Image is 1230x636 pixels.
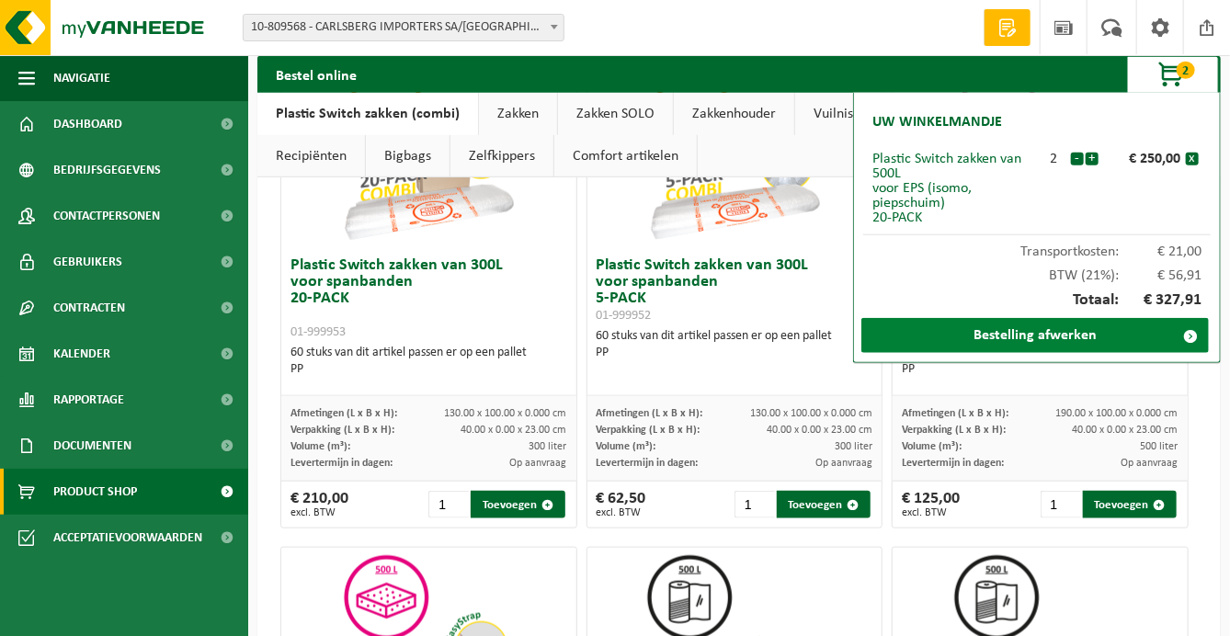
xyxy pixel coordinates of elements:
span: Dashboard [53,101,122,147]
span: Bedrijfsgegevens [53,147,161,193]
span: Afmetingen (L x B x H): [597,408,703,419]
div: PP [290,361,567,378]
div: PP [902,361,1179,378]
span: 40.00 x 0.00 x 23.00 cm [767,425,872,436]
span: 40.00 x 0.00 x 23.00 cm [1073,425,1179,436]
span: Levertermijn in dagen: [290,458,393,469]
a: Vuilnisbakken [795,93,913,135]
span: excl. BTW [597,507,646,518]
a: Zakken [479,93,557,135]
div: 60 stuks van dit artikel passen er op een pallet [597,328,873,361]
span: Op aanvraag [815,458,872,469]
span: Acceptatievoorwaarden [53,515,202,561]
span: € 327,91 [1120,292,1202,309]
div: 2 [1037,152,1070,166]
span: Kalender [53,331,110,377]
div: € 210,00 [290,491,348,518]
span: excl. BTW [902,507,960,518]
span: 130.00 x 100.00 x 0.000 cm [445,408,567,419]
span: Rapportage [53,377,124,423]
span: Documenten [53,423,131,469]
span: Op aanvraag [1122,458,1179,469]
input: 1 [1041,491,1081,518]
span: Afmetingen (L x B x H): [290,408,397,419]
span: € 21,00 [1120,244,1202,259]
span: Volume (m³): [597,441,656,452]
button: 2 [1127,56,1219,93]
span: 300 liter [530,441,567,452]
a: Recipiënten [257,135,365,177]
span: 40.00 x 0.00 x 23.00 cm [461,425,567,436]
div: Totaal: [863,283,1211,318]
input: 1 [735,491,775,518]
span: 500 liter [1141,441,1179,452]
div: € 125,00 [902,491,960,518]
div: PP [597,345,873,361]
span: Op aanvraag [510,458,567,469]
span: Verpakking (L x B x H): [290,425,394,436]
span: Volume (m³): [290,441,350,452]
span: Levertermijn in dagen: [902,458,1004,469]
button: Toevoegen [471,491,564,518]
a: Zakken SOLO [558,93,673,135]
span: 01-999953 [290,325,346,339]
button: Toevoegen [777,491,871,518]
input: 1 [428,491,469,518]
span: Navigatie [53,55,110,101]
span: Contracten [53,285,125,331]
span: Product Shop [53,469,137,515]
a: Bestelling afwerken [861,318,1209,353]
a: Comfort artikelen [554,135,697,177]
span: 10-809568 - CARLSBERG IMPORTERS SA/NV - TERNAT [243,14,564,41]
a: Bigbags [366,135,450,177]
span: Contactpersonen [53,193,160,239]
a: Zakkenhouder [674,93,794,135]
div: € 62,50 [597,491,646,518]
div: BTW (21%): [863,259,1211,283]
span: Volume (m³): [902,441,962,452]
span: Verpakking (L x B x H): [597,425,700,436]
button: - [1071,153,1084,165]
h3: Plastic Switch zakken van 300L voor spanbanden 5-PACK [597,257,873,324]
span: Verpakking (L x B x H): [902,425,1006,436]
span: 300 liter [835,441,872,452]
span: Afmetingen (L x B x H): [902,408,1008,419]
span: 2 [1177,62,1195,79]
button: + [1086,153,1099,165]
span: Gebruikers [53,239,122,285]
div: € 250,00 [1103,152,1186,166]
h3: Plastic Switch zakken van 300L voor spanbanden 20-PACK [290,257,567,340]
a: Zelfkippers [450,135,553,177]
span: € 56,91 [1120,268,1202,283]
a: Plastic Switch zakken (combi) [257,93,478,135]
div: Transportkosten: [863,235,1211,259]
span: excl. BTW [290,507,348,518]
button: Toevoegen [1083,491,1177,518]
h2: Bestel online [257,56,375,92]
h2: Uw winkelmandje [863,102,1011,142]
span: 10-809568 - CARLSBERG IMPORTERS SA/NV - TERNAT [244,15,564,40]
span: Levertermijn in dagen: [597,458,699,469]
button: x [1186,153,1199,165]
span: 01-999952 [597,309,652,323]
div: Plastic Switch zakken van 500L voor EPS (isomo, piepschuim) 20-PACK [872,152,1037,225]
div: 60 stuks van dit artikel passen er op een pallet [290,345,567,378]
span: 130.00 x 100.00 x 0.000 cm [750,408,872,419]
span: 190.00 x 100.00 x 0.000 cm [1056,408,1179,419]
